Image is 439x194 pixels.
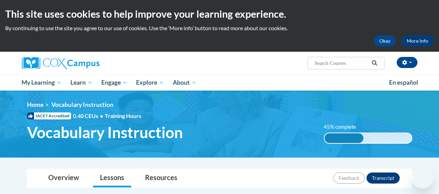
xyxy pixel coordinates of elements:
input: Search Courses [314,59,369,67]
span: About [173,78,196,87]
span: Explore [136,78,164,87]
button: Okay [374,35,396,47]
span: My Learning [22,78,61,87]
a: My Learning [17,75,66,91]
iframe: Button to launch messaging window [411,166,433,188]
a: Learn [66,75,97,91]
a: Home [27,101,43,108]
span: Training Hours [105,112,141,119]
button: Account Settings [397,57,417,68]
a: Overview [41,169,86,187]
span: IACET Accredited [27,112,71,119]
span: Vocabulary Instruction [27,123,183,142]
img: Cox Campus [22,57,100,69]
span: • [100,112,103,119]
span: Learn [70,78,92,87]
a: Cox Campus [22,57,147,69]
div: Main menu [17,75,423,91]
a: More Info [401,35,434,47]
h2: This site uses cookies to help improve your learning experience. [5,7,434,21]
a: En español [385,75,423,90]
div: 45% complete [324,133,364,143]
a: Lessons [93,169,131,187]
span: Vocabulary Instruction [51,101,113,108]
a: About [168,75,201,91]
button: Search [369,59,380,67]
a: Engage [97,75,132,91]
a: Resources [138,169,184,187]
p: By continuing to use the site you agree to our use of cookies. Use the ‘More info’ button to read... [5,24,434,32]
span: En español [389,79,418,86]
label: 45% complete [324,123,364,131]
button: Feedback [333,172,365,184]
button: Transcript [366,172,400,184]
a: Explore [132,75,168,91]
span: 0.40 CEUs [73,112,105,120]
span: Engage [101,78,127,87]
